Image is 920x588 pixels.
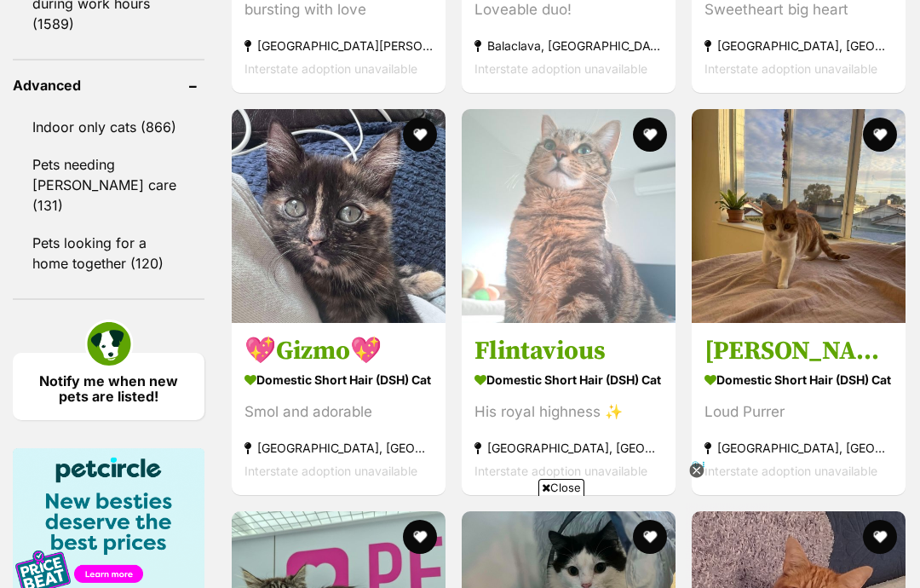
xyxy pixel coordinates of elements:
strong: Domestic Short Hair (DSH) Cat [474,367,663,392]
h3: 💖Gizmo💖 [244,335,433,367]
header: Advanced [13,78,204,93]
a: Flintavious Domestic Short Hair (DSH) Cat His royal highness ✨ [GEOGRAPHIC_DATA], [GEOGRAPHIC_DAT... [462,322,676,495]
a: Indoor only cats (866) [13,109,204,145]
span: Interstate adoption unavailable [474,61,647,76]
img: 💖Gizmo💖 - Domestic Short Hair (DSH) Cat [232,109,446,323]
div: Smol and adorable [244,401,433,424]
strong: [GEOGRAPHIC_DATA], [GEOGRAPHIC_DATA] [244,436,433,459]
a: 💖Gizmo💖 Domestic Short Hair (DSH) Cat Smol and adorable [GEOGRAPHIC_DATA], [GEOGRAPHIC_DATA] Inte... [232,322,446,495]
h3: [PERSON_NAME] (Egg 🥚) [704,335,893,367]
iframe: Advertisement [150,503,770,579]
strong: [GEOGRAPHIC_DATA][PERSON_NAME][GEOGRAPHIC_DATA] [244,34,433,57]
img: Edgar (Egg 🥚) - Domestic Short Hair (DSH) Cat [692,109,906,323]
strong: Domestic Short Hair (DSH) Cat [704,367,893,392]
img: Flintavious - Domestic Short Hair (DSH) Cat [462,109,676,323]
strong: [GEOGRAPHIC_DATA], [GEOGRAPHIC_DATA] [704,34,893,57]
strong: [GEOGRAPHIC_DATA], [GEOGRAPHIC_DATA] [704,436,893,459]
a: [PERSON_NAME] (Egg 🥚) Domestic Short Hair (DSH) Cat Loud Purrer [GEOGRAPHIC_DATA], [GEOGRAPHIC_DA... [692,322,906,495]
a: Notify me when new pets are listed! [13,353,204,420]
button: favourite [633,118,667,152]
span: Interstate adoption unavailable [704,464,877,478]
h3: Flintavious [474,335,663,367]
button: favourite [863,520,897,554]
a: Pets needing [PERSON_NAME] care (131) [13,147,204,223]
span: Interstate adoption unavailable [244,61,417,76]
span: Interstate adoption unavailable [704,61,877,76]
strong: [GEOGRAPHIC_DATA], [GEOGRAPHIC_DATA] [474,436,663,459]
button: favourite [863,118,897,152]
button: favourite [403,118,437,152]
strong: Domestic Short Hair (DSH) Cat [244,367,433,392]
div: Loud Purrer [704,401,893,424]
div: His royal highness ✨ [474,401,663,424]
strong: Balaclava, [GEOGRAPHIC_DATA] [474,34,663,57]
a: Pets looking for a home together (120) [13,225,204,281]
